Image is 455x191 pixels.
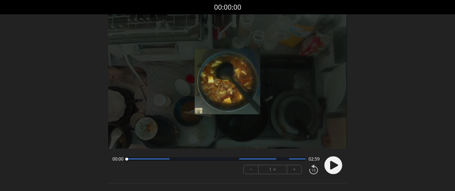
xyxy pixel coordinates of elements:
button: + [287,165,301,174]
img: ポスター画像 [195,49,260,114]
font: − [250,165,252,173]
font: 1 × [269,165,276,173]
span: 02:59 [309,156,320,162]
font: 00:00:00 [214,2,241,12]
span: 00:00 [112,156,124,162]
font: + [293,165,296,173]
button: − [244,165,258,174]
